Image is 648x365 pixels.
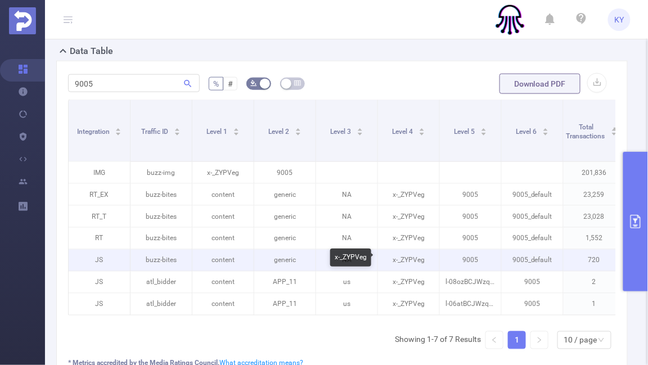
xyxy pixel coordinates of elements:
[542,131,548,134] i: icon: caret-down
[130,228,192,249] p: buzz-bites
[192,294,254,315] p: content
[357,131,363,134] i: icon: caret-down
[316,228,377,249] p: NA
[564,272,625,293] p: 2
[295,131,301,134] i: icon: caret-down
[502,184,563,205] p: 9005_default
[378,206,439,227] p: x-_ZYPVeg
[378,184,439,205] p: x-_ZYPVeg
[115,131,121,134] i: icon: caret-down
[9,7,36,34] img: Protected Media
[566,123,607,140] span: Total Transactions
[174,127,181,133] div: Sort
[330,128,353,136] span: Level 3
[564,206,625,227] p: 23,028
[392,128,415,136] span: Level 4
[418,131,425,134] i: icon: caret-down
[130,206,192,227] p: buzz-bites
[69,162,130,183] p: IMG
[115,127,121,133] div: Sort
[69,206,130,227] p: RT_T
[440,228,501,249] p: 9005
[206,128,229,136] span: Level 1
[536,337,543,344] i: icon: right
[316,294,377,315] p: us
[480,127,487,130] i: icon: caret-up
[192,250,254,271] p: content
[395,331,481,349] li: Showing 1-7 of 7 Results
[440,294,501,315] p: l-06atBCJWzq07x1400807x1xv
[69,250,130,271] p: JS
[378,250,439,271] p: x-_ZYPVeg
[192,184,254,205] p: content
[254,162,316,183] p: 9005
[254,206,316,227] p: generic
[192,228,254,249] p: content
[357,127,363,130] i: icon: caret-up
[130,162,192,183] p: buzz-img
[454,128,476,136] span: Level 5
[609,100,625,161] i: Filter menu
[418,127,425,130] i: icon: caret-up
[268,128,291,136] span: Level 2
[130,272,192,293] p: atl_bidder
[598,337,605,345] i: icon: down
[516,128,538,136] span: Level 6
[69,228,130,249] p: RT
[530,331,548,349] li: Next Page
[378,272,439,293] p: x-_ZYPVeg
[70,44,113,58] h2: Data Table
[357,127,363,133] div: Sort
[213,79,219,88] span: %
[440,250,501,271] p: 9005
[499,74,580,94] button: Download PDF
[142,128,170,136] span: Traffic ID
[295,127,301,133] div: Sort
[130,250,192,271] p: buzz-bites
[615,8,624,31] span: KY
[115,127,121,130] i: icon: caret-up
[130,294,192,315] p: atl_bidder
[564,228,625,249] p: 1,552
[480,131,487,134] i: icon: caret-down
[295,127,301,130] i: icon: caret-up
[508,332,525,349] a: 1
[418,127,425,133] div: Sort
[440,184,501,205] p: 9005
[69,184,130,205] p: RT_EX
[254,184,316,205] p: generic
[485,331,503,349] li: Previous Page
[502,228,563,249] p: 9005_default
[564,184,625,205] p: 23,259
[502,250,563,271] p: 9005_default
[233,131,239,134] i: icon: caret-down
[69,294,130,315] p: JS
[316,184,377,205] p: NA
[250,80,257,87] i: icon: bg-colors
[77,128,111,136] span: Integration
[130,184,192,205] p: buzz-bites
[316,272,377,293] p: us
[192,272,254,293] p: content
[174,127,181,130] i: icon: caret-up
[440,272,501,293] p: l-08ozBCJWzq07x1400807x1xv
[254,272,316,293] p: APP_11
[316,250,377,271] p: NA
[502,206,563,227] p: 9005_default
[564,294,625,315] p: 1
[233,127,239,130] i: icon: caret-up
[564,250,625,271] p: 720
[69,272,130,293] p: JS
[480,127,487,133] div: Sort
[542,127,549,133] div: Sort
[254,250,316,271] p: generic
[192,162,254,183] p: x-_ZYPVeg
[502,272,563,293] p: 9005
[192,206,254,227] p: content
[508,331,526,349] li: 1
[254,294,316,315] p: APP_11
[564,332,597,349] div: 10 / page
[502,294,563,315] p: 9005
[542,127,548,130] i: icon: caret-up
[233,127,240,133] div: Sort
